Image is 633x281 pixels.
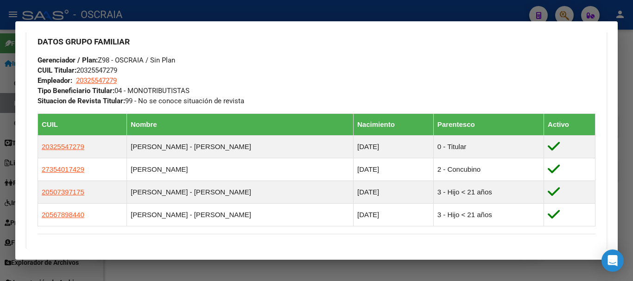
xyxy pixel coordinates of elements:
span: 20567898440 [42,211,84,219]
strong: Gerenciador / Plan: [38,56,98,64]
td: [PERSON_NAME] [127,158,353,181]
span: 20507397175 [42,188,84,196]
span: 04 - MONOTRIBUTISTAS [38,87,190,95]
div: Open Intercom Messenger [601,250,624,272]
td: 3 - Hijo < 21 años [433,203,544,226]
th: CUIL [38,113,127,135]
td: [PERSON_NAME] - [PERSON_NAME] [127,135,353,158]
strong: CUIL Titular: [38,66,76,75]
span: 20325547279 [76,76,117,85]
td: [PERSON_NAME] - [PERSON_NAME] [127,181,353,203]
td: [DATE] [354,203,434,226]
strong: Tipo Beneficiario Titular: [38,87,114,95]
td: [PERSON_NAME] - [PERSON_NAME] [127,203,353,226]
span: 20325547279 [42,143,84,150]
td: [DATE] [354,135,434,158]
span: 20325547279 [38,66,117,75]
th: Activo [544,113,595,135]
td: [DATE] [354,181,434,203]
td: 2 - Concubino [433,158,544,181]
h3: DATOS GRUPO FAMILIAR [38,37,595,47]
span: Z98 - OSCRAIA / Sin Plan [38,56,175,64]
th: Nacimiento [354,113,434,135]
strong: Empleador: [38,76,72,85]
th: Nombre [127,113,353,135]
td: 3 - Hijo < 21 años [433,181,544,203]
span: 27354017429 [42,165,84,173]
th: Parentesco [433,113,544,135]
td: [DATE] [354,158,434,181]
td: 0 - Titular [433,135,544,158]
span: 99 - No se conoce situación de revista [38,97,244,105]
strong: Situacion de Revista Titular: [38,97,125,105]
